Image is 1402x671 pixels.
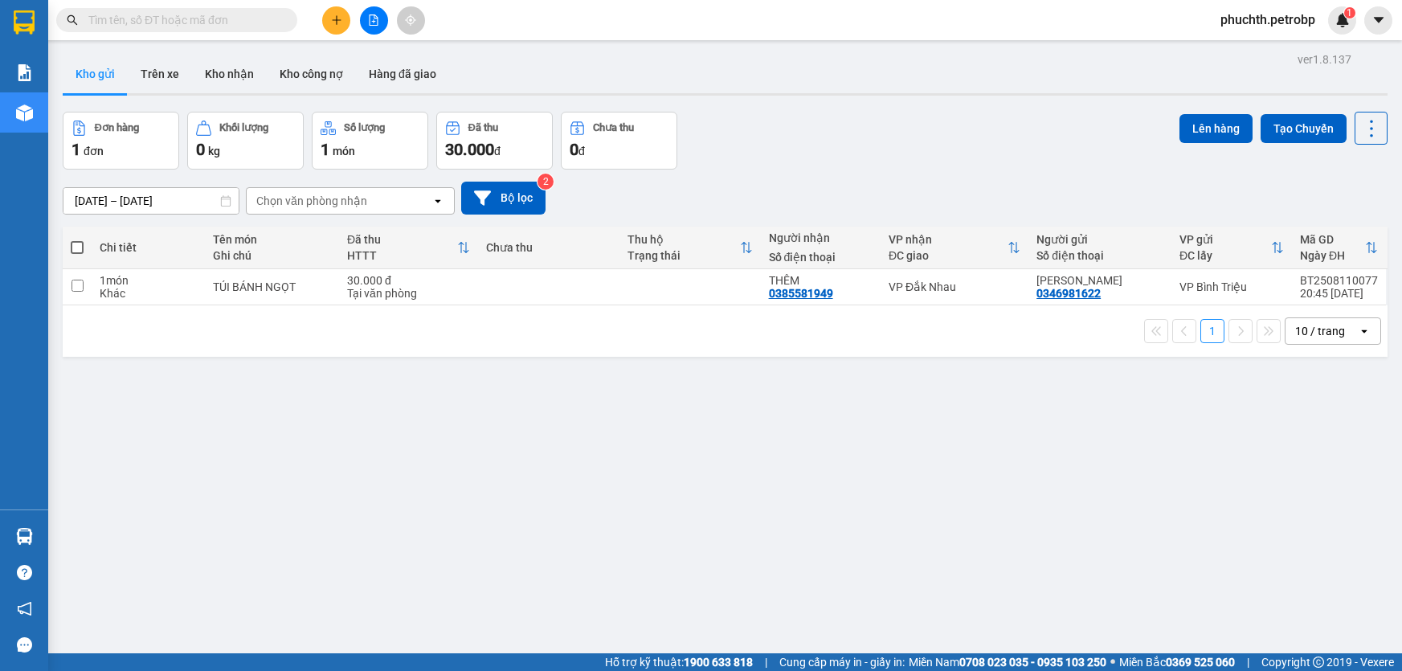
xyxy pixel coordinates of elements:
button: caret-down [1364,6,1392,35]
img: icon-new-feature [1335,13,1350,27]
span: đ [494,145,501,158]
button: Khối lượng0kg [187,112,304,170]
span: 30.000 [445,140,494,159]
div: Khác [100,287,197,300]
img: warehouse-icon [16,528,33,545]
span: Hỗ trợ kỹ thuật: [605,653,753,671]
div: VP gửi [1179,233,1271,246]
button: Hàng đã giao [356,55,449,93]
th: Toggle SortBy [339,227,478,269]
img: warehouse-icon [16,104,33,121]
strong: 0708 023 035 - 0935 103 250 [959,656,1106,669]
span: Miền Bắc [1119,653,1235,671]
span: món [333,145,355,158]
button: Đã thu30.000đ [436,112,553,170]
span: 1 [1347,7,1352,18]
div: THÊM [769,274,873,287]
button: Số lượng1món [312,112,428,170]
div: Người nhận [769,231,873,244]
div: ĐC lấy [1179,249,1271,262]
button: Bộ lọc [461,182,546,215]
strong: 0369 525 060 [1166,656,1235,669]
div: BT2508110077 [1300,274,1378,287]
div: Mã GD [1300,233,1365,246]
div: Ngày ĐH [1300,249,1365,262]
span: 0 [570,140,578,159]
span: | [1247,653,1249,671]
span: search [67,14,78,26]
div: ver 1.8.137 [1298,51,1351,68]
div: 10 / trang [1295,323,1345,339]
div: Thu hộ [627,233,740,246]
img: solution-icon [16,64,33,81]
div: Chọn văn phòng nhận [256,193,367,209]
div: HTTT [347,249,457,262]
div: VP Đắk Nhau [889,280,1020,293]
button: Lên hàng [1179,114,1253,143]
div: VP Bình Triệu [1179,280,1284,293]
span: plus [331,14,342,26]
span: Cung cấp máy in - giấy in: [779,653,905,671]
div: Số điện thoại [1036,249,1163,262]
div: Người gửi [1036,233,1163,246]
span: 1 [72,140,80,159]
div: Ghi chú [213,249,331,262]
th: Toggle SortBy [1171,227,1292,269]
div: Chưa thu [486,241,611,254]
span: file-add [368,14,379,26]
sup: 1 [1344,7,1355,18]
span: Miền Nam [909,653,1106,671]
div: ĐC giao [889,249,1008,262]
button: file-add [360,6,388,35]
div: 20:45 [DATE] [1300,287,1378,300]
span: question-circle [17,565,32,580]
th: Toggle SortBy [881,227,1028,269]
div: Chi tiết [100,241,197,254]
span: 1 [321,140,329,159]
th: Toggle SortBy [619,227,761,269]
img: logo-vxr [14,10,35,35]
div: Tên món [213,233,331,246]
div: 1 món [100,274,197,287]
div: Chưa thu [593,122,634,133]
strong: 1900 633 818 [684,656,753,669]
svg: open [1358,325,1371,338]
button: 1 [1200,319,1224,343]
button: Chưa thu0đ [561,112,677,170]
span: caret-down [1371,13,1386,27]
div: TÚI BÁNH NGỌT [213,280,331,293]
input: Tìm tên, số ĐT hoặc mã đơn [88,11,278,29]
div: Đã thu [347,233,457,246]
span: notification [17,601,32,616]
button: plus [322,6,350,35]
span: | [765,653,767,671]
input: Select a date range. [63,188,239,214]
div: 30.000 đ [347,274,470,287]
div: Số điện thoại [769,251,873,264]
sup: 2 [538,174,554,190]
div: 0385581949 [769,287,833,300]
div: Tại văn phòng [347,287,470,300]
th: Toggle SortBy [1292,227,1386,269]
div: 0346981622 [1036,287,1101,300]
span: kg [208,145,220,158]
span: message [17,637,32,653]
span: ⚪️ [1110,659,1115,665]
div: Đã thu [468,122,498,133]
button: Kho công nợ [267,55,356,93]
div: THÙY TRANG [1036,274,1163,287]
span: copyright [1313,657,1324,668]
span: đ [578,145,585,158]
span: 0 [196,140,205,159]
button: Tạo Chuyến [1261,114,1347,143]
button: Đơn hàng1đơn [63,112,179,170]
span: aim [405,14,416,26]
div: Đơn hàng [95,122,139,133]
svg: open [431,194,444,207]
div: Trạng thái [627,249,740,262]
div: Khối lượng [219,122,268,133]
span: phuchth.petrobp [1208,10,1328,30]
span: đơn [84,145,104,158]
button: Kho gửi [63,55,128,93]
button: Trên xe [128,55,192,93]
